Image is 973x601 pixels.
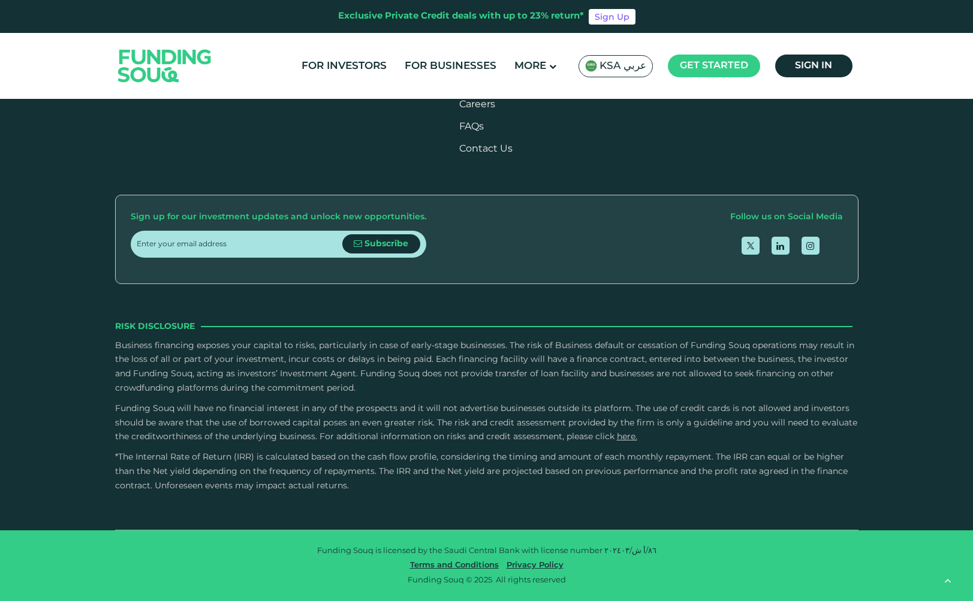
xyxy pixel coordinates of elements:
[106,35,224,96] img: Logo
[124,545,850,557] p: Funding Souq is licensed by the Saudi Central Bank with license number ٨٦/أ ش/٢٠٢٤٠٣
[504,561,567,569] a: Privacy Policy
[496,576,566,584] span: All rights reserved
[299,56,390,76] a: For Investors
[600,59,646,73] span: KSA عربي
[680,61,748,70] span: Get started
[772,237,790,255] a: open Linkedin
[342,234,420,253] button: Subscribe
[775,55,852,77] a: Sign in
[474,576,492,584] span: 2025
[795,61,832,70] span: Sign in
[115,451,858,493] p: *The Internal Rate of Return (IRR) is calculated based on the cash flow profile, considering the ...
[617,433,637,441] a: here.
[459,144,513,153] a: Contact Us
[408,576,472,584] span: Funding Souq ©
[115,404,857,442] span: Funding Souq will have no financial interest in any of the prospects and it will not advertise bu...
[459,122,484,131] a: FAQs
[459,100,495,109] span: Careers
[131,210,426,225] div: Sign up for our investment updates and unlock new opportunities.
[730,210,843,225] div: Follow us on Social Media
[747,242,754,249] img: twitter
[402,56,499,76] a: For Businesses
[115,320,195,333] span: Risk Disclosure
[338,10,584,23] div: Exclusive Private Credit deals with up to 23% return*
[137,231,342,258] input: Enter your email address
[589,9,635,25] a: Sign Up
[742,237,760,255] a: open Twitter
[365,240,408,248] span: Subscribe
[115,339,858,396] p: Business financing exposes your capital to risks, particularly in case of early-stage businesses....
[802,237,820,255] a: open Instagram
[407,561,502,569] a: Terms and Conditions
[934,568,961,595] button: back
[585,60,597,72] img: SA Flag
[514,61,546,71] span: More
